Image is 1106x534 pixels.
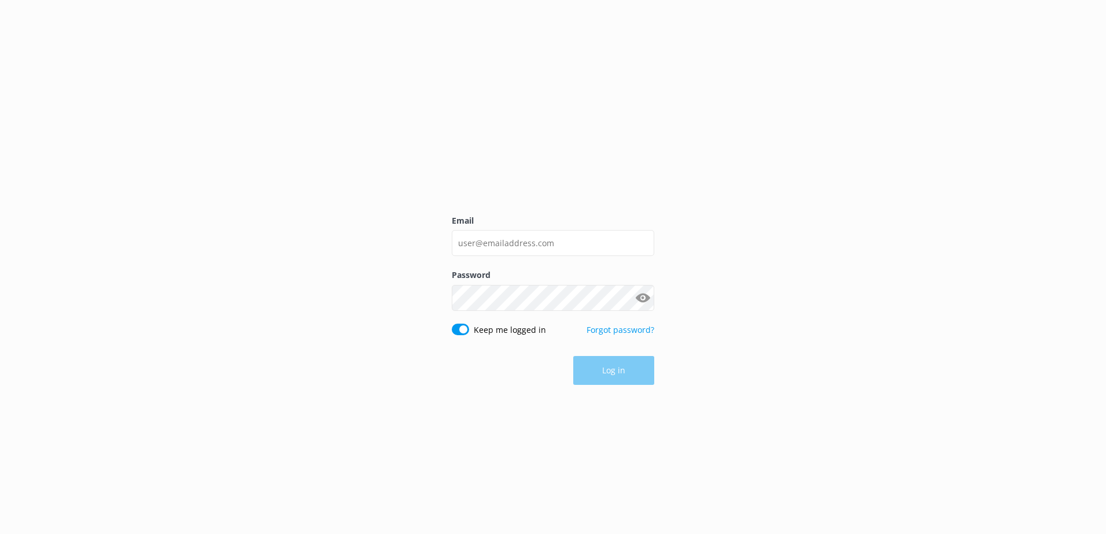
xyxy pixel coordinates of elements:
label: Email [452,214,654,227]
label: Password [452,269,654,281]
a: Forgot password? [587,324,654,335]
label: Keep me logged in [474,324,546,336]
button: Show password [631,286,654,309]
input: user@emailaddress.com [452,230,654,256]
